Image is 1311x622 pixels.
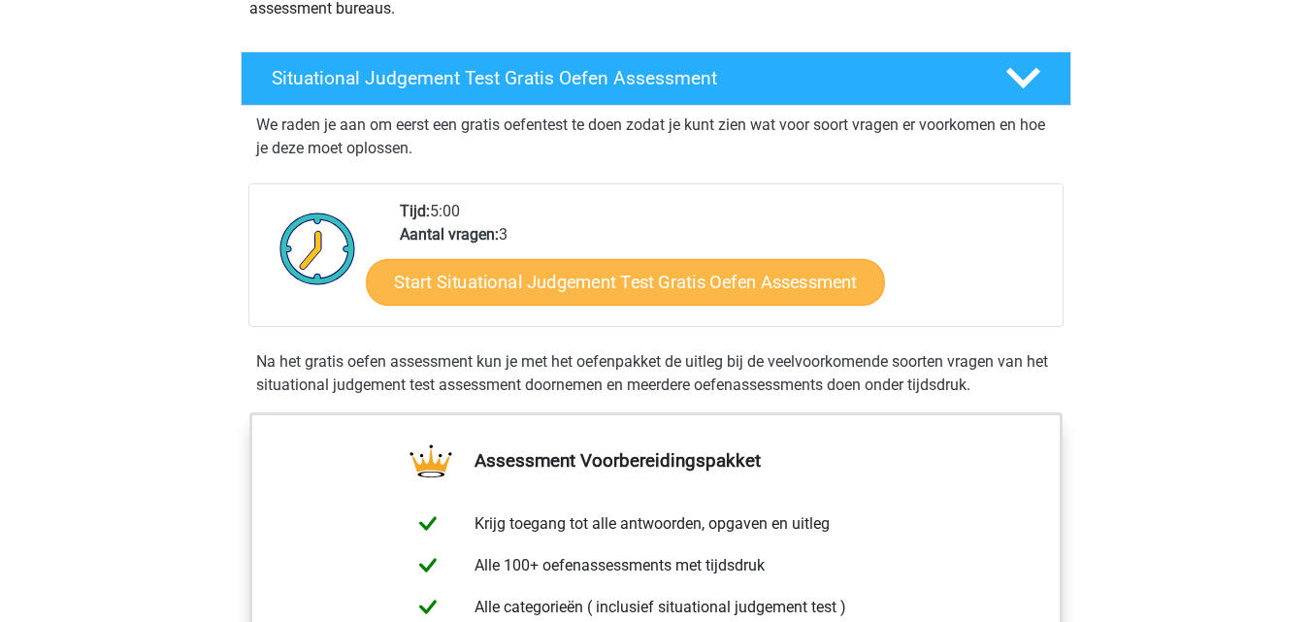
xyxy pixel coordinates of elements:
[256,114,1056,160] p: We raden je aan om eerst een gratis oefentest te doen zodat je kunt zien wat voor soort vragen er...
[366,259,885,306] a: Start Situational Judgement Test Gratis Oefen Assessment
[248,350,1064,397] div: Na het gratis oefen assessment kun je met het oefenpakket de uitleg bij de veelvoorkomende soorte...
[400,225,499,244] b: Aantal vragen:
[400,202,430,220] b: Tijd:
[233,51,1079,106] a: Situational Judgement Test Gratis Oefen Assessment
[385,200,1062,326] div: 5:00 3
[269,200,367,297] img: Klok
[272,67,974,89] h4: Situational Judgement Test Gratis Oefen Assessment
